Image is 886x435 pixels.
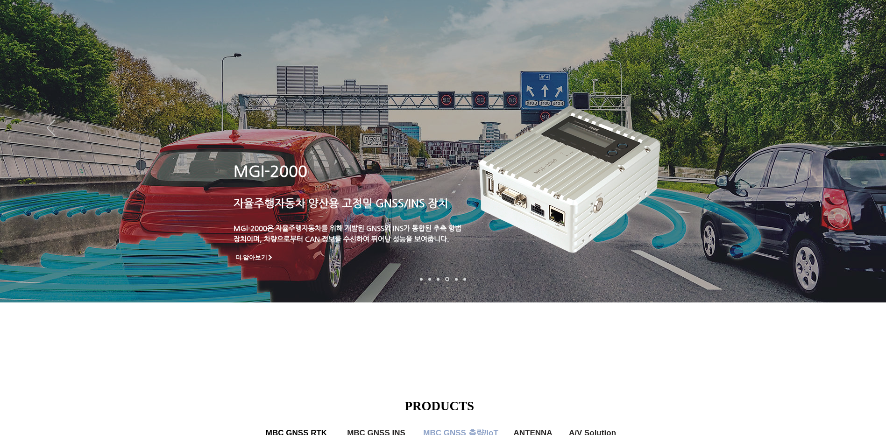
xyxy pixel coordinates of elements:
[779,395,886,435] iframe: Wix Chat
[428,278,431,281] a: 드론 8 - SMC 2000
[420,278,423,281] a: 로봇- SMC 2000
[234,162,307,180] a: MGI-2000
[831,119,839,137] button: 다음
[231,252,278,263] a: 더 알아보기
[476,95,666,256] img: MGI-2000-removebg-preview.png
[405,399,475,413] span: PRODUCTS
[234,224,461,232] a: MGl-2000은 자율주행자동차를 위해 개발된 GNSS와 INS가 통합된 추측 항법
[234,197,448,209] a: 자율주행자동차 양산용 고정밀 GNSS/INS 장치
[437,278,439,281] a: 측량 IoT
[463,278,466,281] a: 정밀농업
[47,119,55,137] button: 이전
[417,277,469,281] nav: 슬라이드
[455,278,458,281] a: 로봇
[234,235,449,243] a: 장치이며, 차량으로부터 CAN 정보를 수신하여 뛰어난 성능을 보여줍니다.
[445,277,449,281] a: 자율주행
[235,253,268,262] span: 더 알아보기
